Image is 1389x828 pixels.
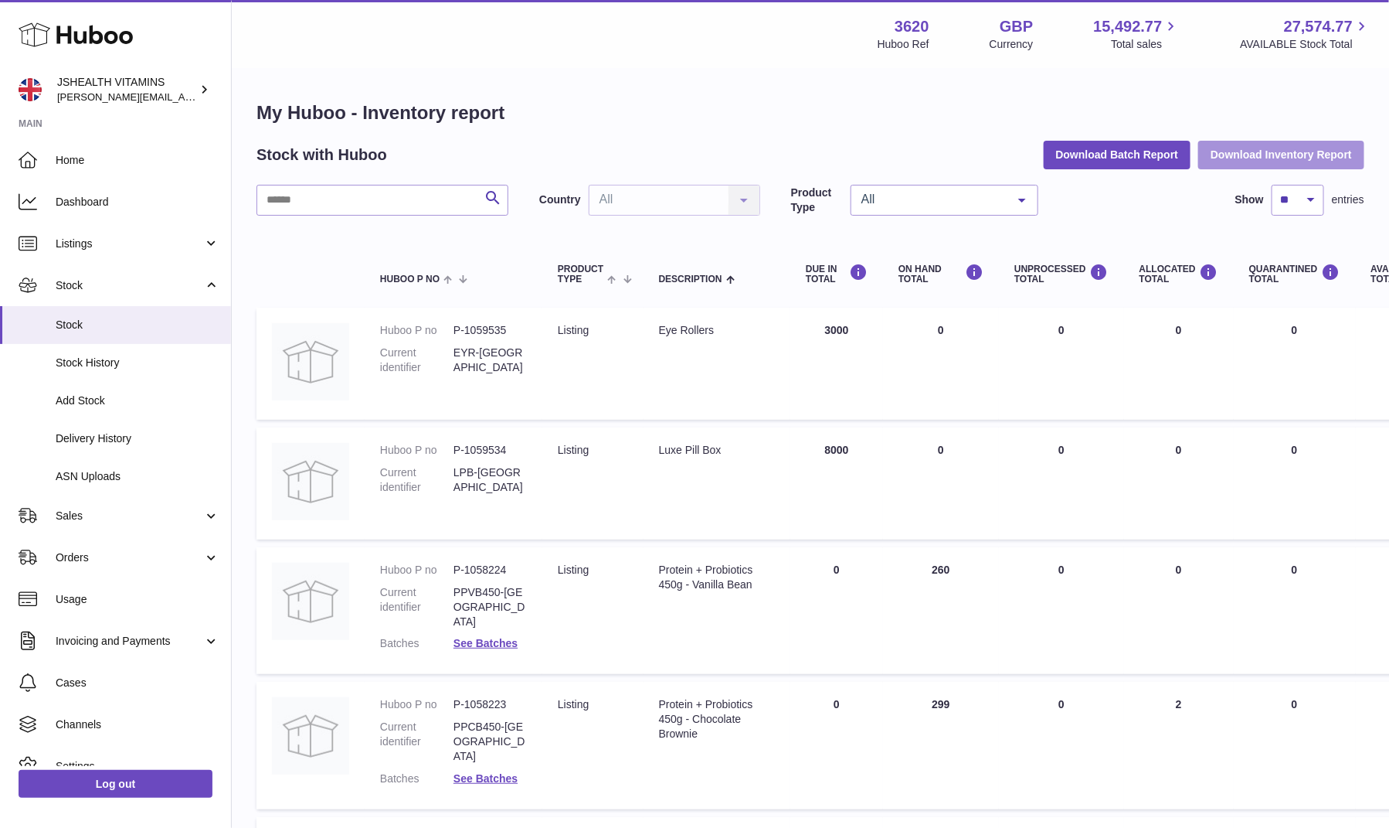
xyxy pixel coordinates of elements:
[1139,264,1218,285] div: ALLOCATED Total
[1124,682,1234,809] td: 2
[1044,141,1191,169] button: Download Batch Report
[56,509,203,523] span: Sales
[56,153,219,168] span: Home
[453,720,527,764] dd: PPCB450-[GEOGRAPHIC_DATA]
[539,193,581,207] label: Country
[256,101,1364,125] h1: My Huboo - Inventory report
[453,346,527,375] dd: EYR-[GEOGRAPHIC_DATA]
[990,37,1034,52] div: Currency
[56,634,203,649] span: Invoicing and Payments
[56,592,219,607] span: Usage
[57,75,196,104] div: JSHEALTH VITAMINS
[1093,16,1162,37] span: 15,492.77
[380,720,453,764] dt: Current identifier
[57,90,310,103] span: [PERSON_NAME][EMAIL_ADDRESS][DOMAIN_NAME]
[1249,264,1340,285] div: QUARANTINED Total
[659,443,775,458] div: Luxe Pill Box
[1235,193,1264,207] label: Show
[1332,193,1364,207] span: entries
[558,444,589,456] span: listing
[1292,324,1298,336] span: 0
[1093,16,1180,52] a: 15,492.77 Total sales
[380,585,453,629] dt: Current identifier
[791,186,843,215] label: Product Type
[453,323,527,338] dd: P-1059535
[806,264,868,285] div: DUE IN TOTAL
[453,563,527,578] dd: P-1058224
[380,772,453,786] dt: Batches
[56,676,219,690] span: Cases
[56,717,219,732] span: Channels
[790,682,883,809] td: 0
[272,323,349,400] img: product image
[56,431,219,446] span: Delivery History
[883,308,999,420] td: 0
[1014,264,1109,285] div: UNPROCESSED Total
[1292,444,1298,456] span: 0
[558,564,589,576] span: listing
[659,274,722,285] span: Description
[380,346,453,375] dt: Current identifier
[272,697,349,775] img: product image
[56,356,219,370] span: Stock History
[558,324,589,336] span: listing
[1124,428,1234,540] td: 0
[659,323,775,338] div: Eye Rollers
[56,278,203,293] span: Stock
[659,563,775,592] div: Protein + Probiotics 450g - Vanilla Bean
[898,264,983,285] div: ON HAND Total
[999,428,1124,540] td: 0
[56,394,219,408] span: Add Stock
[56,237,203,251] span: Listings
[380,443,453,458] dt: Huboo P no
[790,547,883,674] td: 0
[56,195,219,210] span: Dashboard
[790,308,883,420] td: 3000
[790,428,883,540] td: 8000
[380,465,453,495] dt: Current identifier
[1111,37,1180,52] span: Total sales
[1240,16,1370,52] a: 27,574.77 AVAILABLE Stock Total
[659,697,775,741] div: Protein + Probiotics 450g - Chocolate Brownie
[558,698,589,710] span: listing
[558,264,603,285] span: Product Type
[1124,547,1234,674] td: 0
[453,465,527,495] dd: LPB-[GEOGRAPHIC_DATA]
[380,697,453,712] dt: Huboo P no
[999,682,1124,809] td: 0
[1292,564,1298,576] span: 0
[19,770,212,798] a: Log out
[999,308,1124,420] td: 0
[999,547,1124,674] td: 0
[1000,16,1033,37] strong: GBP
[453,637,518,649] a: See Batches
[380,323,453,338] dt: Huboo P no
[380,563,453,578] dt: Huboo P no
[453,443,527,458] dd: P-1059534
[272,563,349,640] img: product image
[56,550,203,565] span: Orders
[858,192,1007,207] span: All
[256,145,387,165] h2: Stock with Huboo
[1284,16,1353,37] span: 27,574.77
[1240,37,1370,52] span: AVAILABLE Stock Total
[453,697,527,712] dd: P-1058223
[272,443,349,520] img: product image
[1124,308,1234,420] td: 0
[895,16,929,37] strong: 3620
[1198,141,1364,169] button: Download Inventory Report
[56,469,219,484] span: ASN Uploads
[453,585,527,629] dd: PPVB450-[GEOGRAPHIC_DATA]
[19,78,42,101] img: francesca@jshealthvitamins.com
[878,37,929,52] div: Huboo Ref
[883,428,999,540] td: 0
[380,274,440,285] span: Huboo P no
[56,318,219,332] span: Stock
[453,772,518,785] a: See Batches
[380,636,453,651] dt: Batches
[883,547,999,674] td: 260
[56,759,219,774] span: Settings
[1292,698,1298,710] span: 0
[883,682,999,809] td: 299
